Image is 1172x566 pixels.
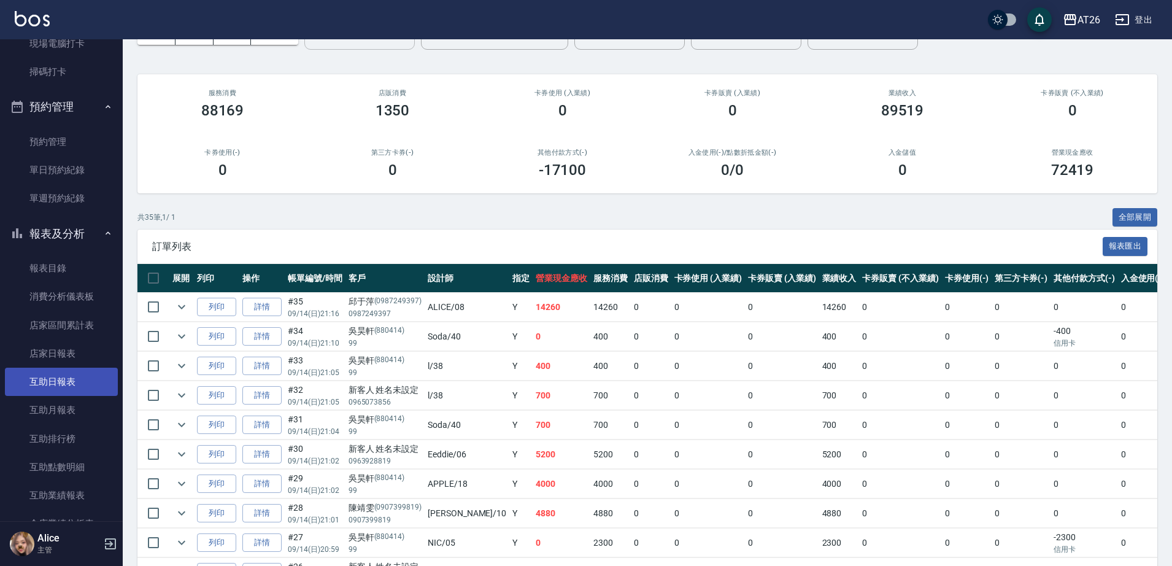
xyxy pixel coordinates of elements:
td: 700 [533,411,590,440]
h3: 0 [1068,102,1077,119]
td: 4000 [819,470,860,498]
p: 0963928819 [349,456,422,467]
td: 0 [631,352,671,381]
p: 09/14 (日) 21:05 [288,367,342,378]
th: 其他付款方式(-) [1051,264,1118,293]
th: 展開 [169,264,194,293]
td: 0 [859,322,941,351]
td: 0 [1118,470,1168,498]
td: 0 [992,381,1051,410]
p: (880414) [374,472,405,485]
td: 0 [631,470,671,498]
td: #32 [285,381,345,410]
a: 互助業績報表 [5,481,118,510]
td: l /38 [425,381,509,410]
h2: 卡券使用(-) [152,149,293,157]
a: 互助排行榜 [5,425,118,453]
p: 99 [349,367,422,378]
h3: 72419 [1051,161,1094,179]
a: 報表匯出 [1103,240,1148,252]
button: 登出 [1110,9,1157,31]
p: 信用卡 [1054,544,1115,555]
td: 0 [671,499,746,528]
a: 詳情 [242,386,282,405]
button: 列印 [197,357,236,376]
td: 0 [745,293,819,322]
th: 指定 [509,264,533,293]
td: 5200 [533,440,590,469]
td: 14260 [590,293,631,322]
td: 0 [631,293,671,322]
td: 0 [745,322,819,351]
img: Person [10,532,34,556]
button: 列印 [197,327,236,346]
td: Y [509,440,533,469]
td: 0 [859,529,941,557]
td: Y [509,529,533,557]
td: 700 [819,411,860,440]
th: 業績收入 [819,264,860,293]
a: 全店業績分析表 [5,510,118,538]
button: 報表匯出 [1103,237,1148,256]
td: 0 [992,440,1051,469]
td: 0 [1118,322,1168,351]
td: 0 [942,470,992,498]
td: #27 [285,529,345,557]
td: -2300 [1051,529,1118,557]
img: Logo [15,11,50,26]
td: 0 [671,293,746,322]
td: 0 [631,529,671,557]
td: #29 [285,470,345,498]
div: AT26 [1078,12,1100,28]
p: 09/14 (日) 20:59 [288,544,342,555]
td: 0 [1118,499,1168,528]
td: 0 [1118,381,1168,410]
td: 0 [859,499,941,528]
p: 09/14 (日) 21:10 [288,338,342,349]
td: 0 [1118,529,1168,557]
td: Y [509,499,533,528]
td: 0 [1118,411,1168,440]
a: 消費分析儀表板 [5,282,118,311]
h2: 入金儲值 [832,149,973,157]
h2: 卡券販賣 (入業績) [662,89,803,97]
div: 吳昊軒 [349,354,422,367]
td: 0 [992,322,1051,351]
td: 14260 [533,293,590,322]
p: (0987249397) [374,295,422,308]
p: 0965073856 [349,397,422,408]
td: 0 [942,440,992,469]
a: 互助日報表 [5,368,118,396]
button: expand row [172,298,191,316]
button: AT26 [1058,7,1105,33]
td: 0 [671,529,746,557]
td: 0 [1118,293,1168,322]
a: 詳情 [242,327,282,346]
td: 0 [631,322,671,351]
p: 0987249397 [349,308,422,319]
p: 共 35 筆, 1 / 1 [137,212,175,223]
th: 客戶 [345,264,425,293]
td: 0 [859,411,941,440]
h2: 卡券使用 (入業績) [492,89,633,97]
td: 0 [533,529,590,557]
td: 700 [590,411,631,440]
th: 操作 [239,264,285,293]
td: 4880 [533,499,590,528]
button: 列印 [197,298,236,317]
th: 帳單編號/時間 [285,264,345,293]
h2: 入金使用(-) /點數折抵金額(-) [662,149,803,157]
h2: 卡券販賣 (不入業績) [1002,89,1143,97]
td: 0 [992,470,1051,498]
th: 列印 [194,264,239,293]
button: save [1027,7,1052,32]
h2: 業績收入 [832,89,973,97]
h2: 營業現金應收 [1002,149,1143,157]
td: 0 [1051,440,1118,469]
div: 新客人 姓名未設定 [349,384,422,397]
div: 吳昊軒 [349,413,422,426]
td: 0 [1051,470,1118,498]
p: (880414) [374,354,405,367]
p: 0907399819 [349,514,422,525]
p: 99 [349,544,422,555]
